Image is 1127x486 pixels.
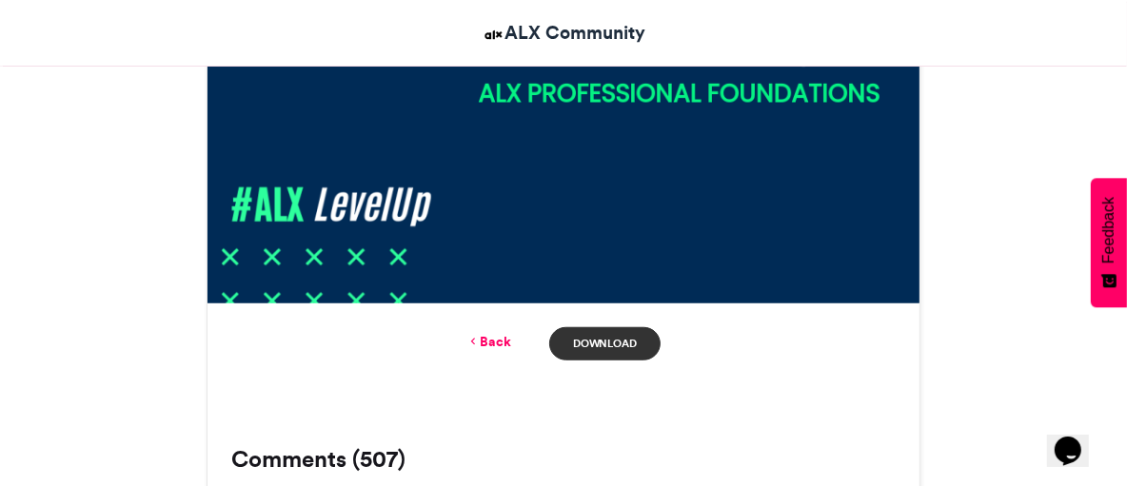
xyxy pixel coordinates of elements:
[482,23,505,47] img: ALX Community
[466,332,511,352] a: Back
[1091,178,1127,307] button: Feedback - Show survey
[1100,197,1117,263] span: Feedback
[1047,410,1108,467] iframe: chat widget
[549,327,661,360] a: Download
[231,448,896,471] h3: Comments (507)
[482,19,646,47] a: ALX Community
